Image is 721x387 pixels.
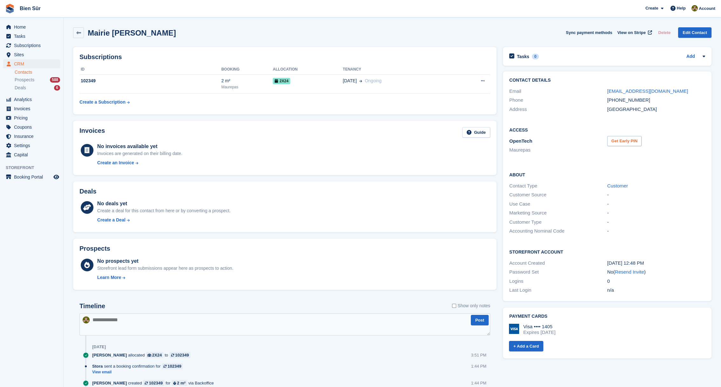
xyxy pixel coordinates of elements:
button: Get Early PIN [607,136,642,146]
a: View email [92,370,186,375]
span: Deals [15,85,26,91]
span: Sites [14,50,52,59]
span: Storefront [6,165,63,171]
h2: Contact Details [509,78,705,83]
div: Create a Subscription [79,99,126,105]
img: Matthieu Burnand [83,316,90,323]
h2: Invoices [79,127,105,138]
button: Delete [656,27,673,38]
h2: Deals [79,188,96,195]
span: ( ) [613,269,646,275]
span: Capital [14,150,52,159]
span: Stora [92,363,103,369]
span: [PERSON_NAME] [92,352,127,358]
span: Prospects [15,77,34,83]
a: menu [3,95,60,104]
div: 0 [532,54,539,59]
a: Add [686,53,695,60]
a: menu [3,113,60,122]
label: Show only notes [452,302,490,309]
h2: Subscriptions [79,53,490,61]
div: No deals yet [97,200,230,207]
span: Booking Portal [14,173,52,181]
a: menu [3,23,60,31]
div: 3:51 PM [471,352,486,358]
h2: Storefront Account [509,248,705,255]
div: 2 m² [177,380,186,386]
span: Settings [14,141,52,150]
div: [DATE] 12:48 PM [607,260,705,267]
div: 588 [50,77,60,83]
img: Matthieu Burnand [691,5,698,11]
div: 1:44 PM [471,380,486,386]
a: Deals 6 [15,85,60,91]
span: Analytics [14,95,52,104]
div: Learn More [97,274,121,281]
a: Resend Invite [615,269,644,275]
a: Prospects 588 [15,77,60,83]
div: Contact Type [509,182,607,190]
div: - [607,191,705,199]
div: - [607,209,705,217]
th: Tenancy [343,64,452,75]
a: Customer [607,183,628,188]
div: 2X24 [152,352,162,358]
div: Marketing Source [509,209,607,217]
div: Email [509,88,607,95]
a: 2X24 [146,352,163,358]
a: menu [3,132,60,141]
div: Storefront lead form submissions appear here as prospects to action. [97,265,233,272]
div: [PHONE_NUMBER] [607,97,705,104]
span: 2X24 [273,78,290,84]
h2: Tasks [517,54,529,59]
a: 102349 [143,380,164,386]
span: Invoices [14,104,52,113]
span: Pricing [14,113,52,122]
th: Booking [221,64,273,75]
span: Tasks [14,32,52,41]
div: sent a booking confirmation for [92,363,186,369]
h2: Payment cards [509,314,705,319]
th: ID [79,64,221,75]
a: menu [3,150,60,159]
span: Home [14,23,52,31]
a: menu [3,123,60,132]
div: 102349 [79,78,221,84]
div: Address [509,106,607,113]
div: [GEOGRAPHIC_DATA] [607,106,705,113]
span: Account [699,5,715,12]
a: menu [3,50,60,59]
div: Invoices are generated on their billing date. [97,150,182,157]
a: menu [3,141,60,150]
h2: Access [509,126,705,133]
div: [DATE] [92,344,106,350]
div: Maurepas [221,84,273,90]
span: Help [677,5,686,11]
div: Account Created [509,260,607,267]
button: Sync payment methods [566,27,612,38]
img: stora-icon-8386f47178a22dfd0bd8f6a31ec36ba5ce8667c1dd55bd0f319d3a0aa187defe.svg [5,4,15,13]
a: Guide [462,127,490,138]
div: No invoices available yet [97,143,182,150]
div: No prospects yet [97,257,233,265]
div: Customer Type [509,219,607,226]
div: Password Set [509,268,607,276]
div: 102349 [168,363,181,369]
div: Last Login [509,287,607,294]
div: No [607,268,705,276]
a: Edit Contact [678,27,711,38]
img: Visa Logo [509,324,519,334]
h2: About [509,171,705,178]
a: Create an Invoice [97,160,182,166]
div: Create a Deal [97,217,126,223]
h2: Timeline [79,302,105,310]
a: Bien Sûr [17,3,43,14]
a: menu [3,41,60,50]
div: - [607,219,705,226]
a: menu [3,32,60,41]
a: 102349 [162,363,183,369]
span: CRM [14,59,52,68]
a: Create a Deal [97,217,230,223]
span: [DATE] [343,78,357,84]
input: Show only notes [452,302,456,309]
